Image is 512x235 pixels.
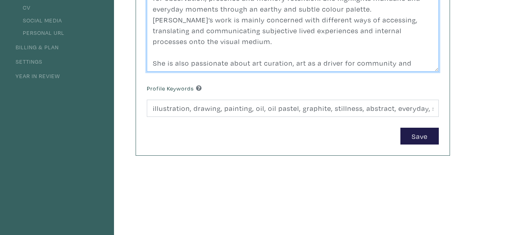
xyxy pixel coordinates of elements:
a: Year in Review [11,72,60,80]
a: Billing & Plan [11,43,59,51]
label: Profile Keywords [147,84,202,93]
a: Personal URL [18,29,64,36]
a: Settings [11,58,42,65]
button: Save [400,128,439,145]
input: Comma-separated keywords that best describe you and your work. [147,100,439,117]
a: Social Media [18,16,62,24]
a: CV [18,4,30,11]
